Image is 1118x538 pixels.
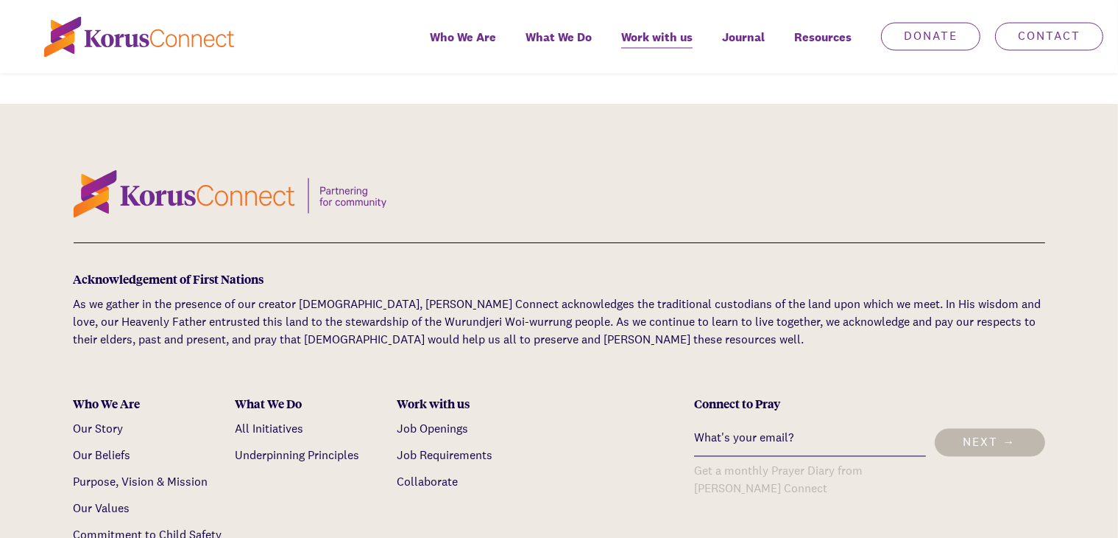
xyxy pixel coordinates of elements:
[74,271,264,288] strong: Acknowledgement of First Nations
[236,396,386,412] div: What We Do
[526,27,592,49] span: What We Do
[44,17,234,57] img: korus-connect%2Fc5177985-88d5-491d-9cd7-4a1febad1357_logo.svg
[707,21,779,74] a: Journal
[694,463,925,498] div: Get a monthly Prayer Diary from [PERSON_NAME] Connect
[74,422,124,437] a: Our Story
[621,27,693,49] span: Work with us
[236,448,360,464] a: Underpinning Principles
[722,27,765,49] span: Journal
[694,396,1044,412] div: Connect to Pray
[74,296,1045,349] p: As we gather in the presence of our creator [DEMOGRAPHIC_DATA], [PERSON_NAME] Connect acknowledge...
[881,23,980,51] a: Donate
[397,475,459,490] a: Collaborate
[74,448,131,464] a: Our Beliefs
[511,21,606,74] a: What We Do
[606,21,707,74] a: Work with us
[935,429,1045,457] button: Next →
[74,396,224,412] div: Who We Are
[995,23,1103,51] a: Contact
[397,396,548,412] div: Work with us
[236,422,304,437] a: All Initiatives
[430,27,496,49] span: Who We Are
[74,475,208,490] a: Purpose, Vision & Mission
[415,21,511,74] a: Who We Are
[694,421,925,457] input: What's your email?
[397,422,469,437] a: Job Openings
[74,501,130,517] a: Our Values
[397,448,493,464] a: Job Requirements
[74,170,386,217] img: korus-connect%2F3bb1268c-e78d-4311-9d6e-a58205fa809b_logo-tagline.svg
[779,21,866,74] div: Resources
